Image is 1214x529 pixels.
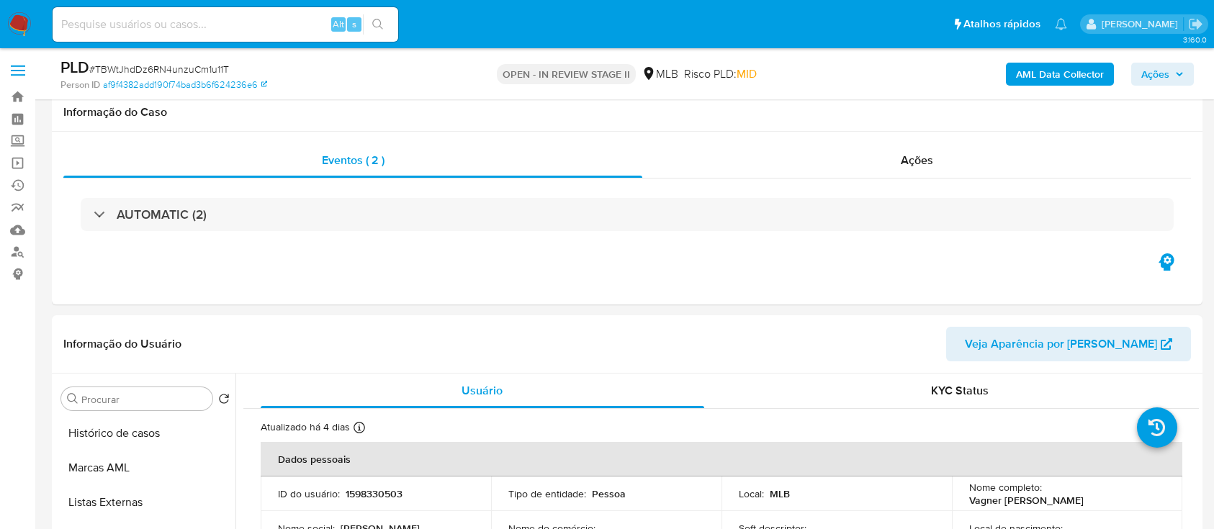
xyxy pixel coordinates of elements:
div: AUTOMATIC (2) [81,198,1174,231]
span: Ações [901,152,933,168]
span: Atalhos rápidos [963,17,1040,32]
p: Vagner [PERSON_NAME] [969,494,1084,507]
b: PLD [60,55,89,78]
button: Ações [1131,63,1194,86]
button: Marcas AML [55,451,235,485]
span: s [352,17,356,31]
button: Histórico de casos [55,416,235,451]
p: alessandra.barbosa@mercadopago.com [1102,17,1183,31]
h1: Informação do Caso [63,105,1191,119]
span: Usuário [462,382,503,399]
h1: Informação do Usuário [63,337,181,351]
span: Ações [1141,63,1169,86]
b: Person ID [60,78,100,91]
p: Nome completo : [969,481,1042,494]
button: Listas Externas [55,485,235,520]
p: Atualizado há 4 dias [261,420,350,434]
b: AML Data Collector [1016,63,1104,86]
p: Pessoa [592,487,626,500]
a: Notificações [1055,18,1067,30]
a: Sair [1188,17,1203,32]
button: Retornar ao pedido padrão [218,393,230,409]
th: Dados pessoais [261,442,1182,476]
p: ID do usuário : [278,487,340,500]
div: MLB [642,66,678,82]
input: Pesquise usuários ou casos... [53,15,398,34]
span: Risco PLD: [684,66,757,82]
span: KYC Status [931,382,989,399]
p: Tipo de entidade : [508,487,586,500]
button: Procurar [67,393,78,404]
p: OPEN - IN REVIEW STAGE II [497,64,636,84]
span: # TBWtJhdDz6RN4unzuCm1u11T [89,62,229,76]
p: MLB [770,487,790,500]
button: AML Data Collector [1006,63,1114,86]
span: Alt [333,17,344,31]
a: af9f4382add190f74bad3b6f624236e6 [103,78,267,91]
button: Veja Aparência por [PERSON_NAME] [946,327,1191,361]
button: search-icon [363,14,392,35]
span: Eventos ( 2 ) [322,152,385,168]
input: Procurar [81,393,207,406]
span: Veja Aparência por [PERSON_NAME] [965,327,1157,361]
p: Local : [739,487,764,500]
span: MID [737,65,757,82]
p: 1598330503 [346,487,403,500]
h3: AUTOMATIC (2) [117,207,207,222]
